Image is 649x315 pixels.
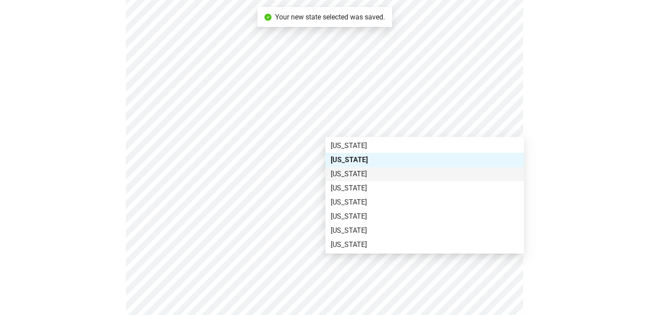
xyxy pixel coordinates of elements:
div: Delaware [325,238,524,252]
div: Alabama [325,139,524,153]
div: Colorado [325,209,524,224]
div: [US_STATE] [331,141,519,151]
div: [US_STATE] [331,226,519,235]
div: [US_STATE] [331,169,519,179]
div: [US_STATE] [331,183,519,193]
div: [US_STATE] [331,240,519,250]
div: California [325,195,524,209]
div: Arizona [325,167,524,181]
span: check-circle [264,14,272,21]
div: [US_STATE] [331,197,519,207]
div: [US_STATE] [331,212,519,221]
div: [US_STATE] [331,155,519,165]
div: Alaska [325,153,524,167]
div: Connecticut [325,224,524,238]
span: Your new state selected was saved. [275,13,385,21]
div: Arkansas [325,181,524,195]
